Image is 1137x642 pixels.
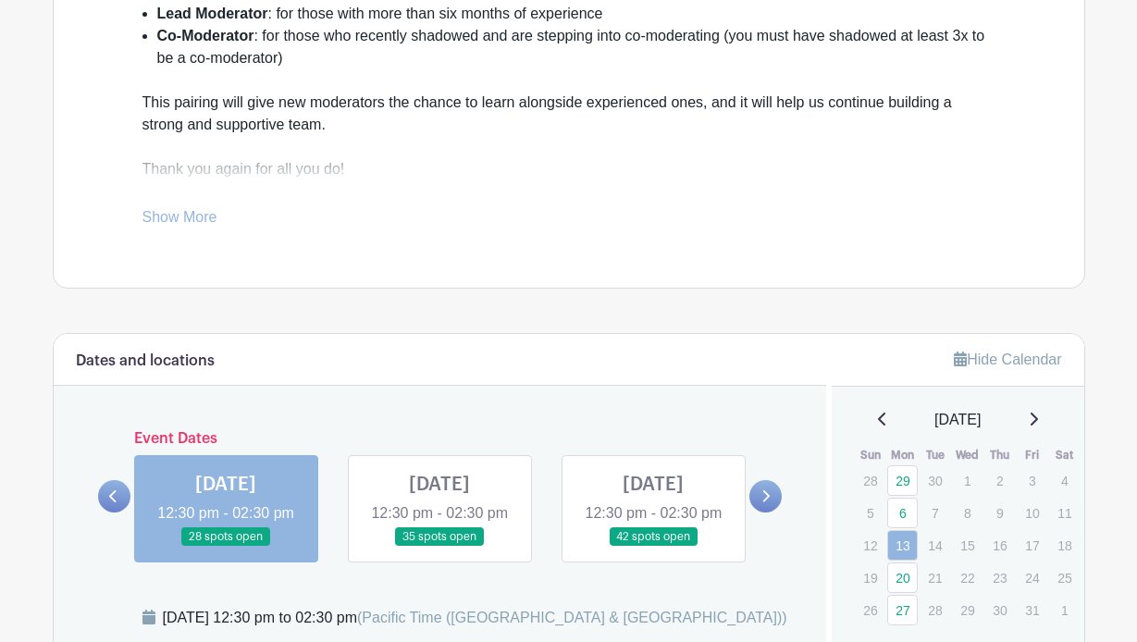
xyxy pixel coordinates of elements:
[934,409,981,431] span: [DATE]
[887,562,918,593] a: 20
[984,563,1015,592] p: 23
[920,466,950,495] p: 30
[952,596,983,624] p: 29
[1049,563,1080,592] p: 25
[163,607,787,629] div: [DATE] 12:30 pm to 02:30 pm
[1017,596,1047,624] p: 31
[357,610,787,625] span: (Pacific Time ([GEOGRAPHIC_DATA] & [GEOGRAPHIC_DATA]))
[886,446,919,464] th: Mon
[1017,499,1047,527] p: 10
[951,446,983,464] th: Wed
[920,531,950,560] p: 14
[855,563,885,592] p: 19
[984,596,1015,624] p: 30
[1016,446,1048,464] th: Fri
[887,595,918,625] a: 27
[1017,466,1047,495] p: 3
[920,596,950,624] p: 28
[142,92,995,269] div: This pairing will give new moderators the chance to learn alongside experienced ones, and it will...
[854,446,886,464] th: Sun
[983,446,1016,464] th: Thu
[919,446,951,464] th: Tue
[157,3,995,25] li: : for those with more than six months of experience
[952,499,983,527] p: 8
[920,499,950,527] p: 7
[1017,531,1047,560] p: 17
[157,28,254,43] strong: Co-Moderator
[954,352,1061,367] a: Hide Calendar
[1048,446,1081,464] th: Sat
[984,499,1015,527] p: 9
[920,563,950,592] p: 21
[887,530,918,561] a: 13
[1049,531,1080,560] p: 18
[887,498,918,528] a: 6
[1049,596,1080,624] p: 1
[130,430,750,448] h6: Event Dates
[984,466,1015,495] p: 2
[984,531,1015,560] p: 16
[887,465,918,496] a: 29
[142,209,217,232] a: Show More
[952,531,983,560] p: 15
[855,596,885,624] p: 26
[1017,563,1047,592] p: 24
[952,466,983,495] p: 1
[1049,466,1080,495] p: 4
[157,6,268,21] strong: Lead Moderator
[76,352,215,370] h6: Dates and locations
[855,531,885,560] p: 12
[157,25,995,92] li: : for those who recently shadowed and are stepping into co-moderating (you must have shadowed at ...
[855,499,885,527] p: 5
[952,563,983,592] p: 22
[1049,499,1080,527] p: 11
[855,466,885,495] p: 28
